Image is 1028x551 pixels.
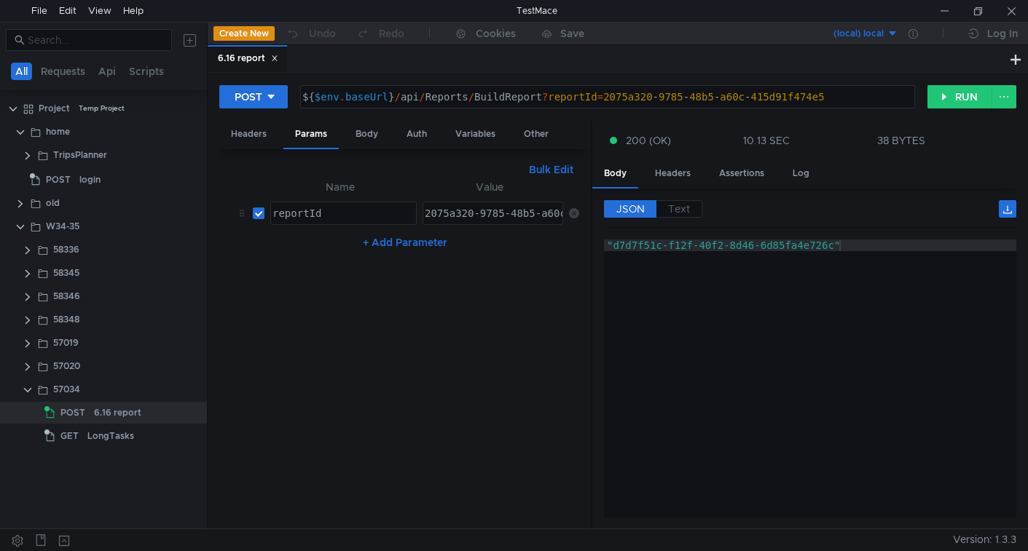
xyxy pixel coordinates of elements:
[523,161,579,178] button: Bulk Edit
[379,25,404,42] div: Redo
[46,121,70,143] div: home
[476,25,516,42] div: Cookies
[444,121,507,148] div: Variables
[560,28,584,39] div: Save
[28,32,163,48] input: Search...
[346,23,415,44] button: Redo
[417,178,563,196] th: Value
[60,402,85,424] span: POST
[11,63,32,80] button: All
[60,425,79,447] span: GET
[283,121,339,149] div: Params
[36,63,90,80] button: Requests
[53,262,79,284] div: 58345
[953,529,1016,550] span: Version: 1.3.3
[707,160,776,187] div: Assertions
[781,160,821,187] div: Log
[987,25,1018,42] div: Log In
[877,134,925,147] div: 38 BYTES
[46,215,79,237] div: W34-35
[94,63,120,80] button: Api
[357,234,453,251] button: + Add Parameter
[87,425,134,447] div: LongTasks
[46,192,60,214] div: old
[125,63,168,80] button: Scripts
[53,355,80,377] div: 57020
[309,25,336,42] div: Undo
[395,121,439,148] div: Auth
[344,121,390,148] div: Body
[512,121,560,148] div: Other
[616,202,645,215] span: JSON
[219,85,288,108] button: POST
[797,22,898,45] button: (local) local
[218,51,278,66] div: 6.16 report
[46,169,71,191] span: POST
[53,239,79,261] div: 58336
[53,378,80,400] div: 57034
[53,309,79,330] div: 58348
[743,134,790,147] div: 10.13 SEC
[219,121,278,148] div: Headers
[213,26,275,41] button: Create New
[275,23,346,44] button: Undo
[833,27,884,41] div: (local) local
[927,85,992,108] button: RUN
[264,178,417,196] th: Name
[53,285,80,307] div: 58346
[53,144,107,166] div: TripsPlanner
[94,402,141,424] div: 6.16 report
[53,332,79,354] div: 57019
[79,98,125,119] div: Temp Project
[643,160,702,187] div: Headers
[592,160,638,189] div: Body
[235,89,262,105] div: POST
[39,98,70,119] div: Project
[79,169,101,191] div: login
[626,132,671,148] span: 200 (OK)
[668,202,690,215] span: Text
